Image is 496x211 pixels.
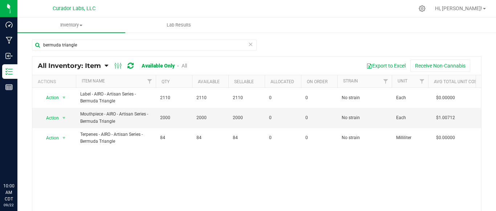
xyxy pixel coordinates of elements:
[418,5,427,12] div: Manage settings
[396,114,424,121] span: Each
[269,94,297,101] span: 0
[60,93,69,103] span: select
[7,153,29,175] iframe: Resource center
[305,114,333,121] span: 0
[233,114,260,121] span: 2000
[80,131,151,145] span: Terpenes - AIRO - Artisan Series - Bermuda Triangle
[160,114,188,121] span: 2000
[32,40,257,50] input: Search Item Name, Retail Display Name, SKU, Part Number...
[5,21,13,28] inline-svg: Dashboard
[5,37,13,44] inline-svg: Manufacturing
[40,133,59,143] span: Action
[198,79,220,84] a: Available
[160,94,188,101] span: 2110
[5,84,13,91] inline-svg: Reports
[269,114,297,121] span: 0
[233,134,260,141] span: 84
[396,134,424,141] span: Milliliter
[234,79,254,84] a: Sellable
[38,62,105,70] a: All Inventory: Item
[305,134,333,141] span: 0
[380,75,392,88] a: Filter
[233,94,260,101] span: 2110
[435,5,482,11] span: Hi, [PERSON_NAME]!
[160,134,188,141] span: 84
[343,78,358,84] a: Strain
[17,17,125,33] a: Inventory
[396,94,424,101] span: Each
[144,75,156,88] a: Filter
[269,134,297,141] span: 0
[3,202,14,208] p: 09/22
[342,94,387,101] span: No strain
[196,134,224,141] span: 84
[80,111,151,125] span: Mouthpiece - AIRO - Artisan Series - Bermuda Triangle
[40,93,59,103] span: Action
[38,79,73,84] div: Actions
[162,79,170,84] a: Qty
[196,94,224,101] span: 2110
[416,75,428,88] a: Filter
[432,113,459,123] span: $1.00712
[410,60,470,72] button: Receive Non-Cannabis
[38,62,101,70] span: All Inventory: Item
[125,17,233,33] a: Lab Results
[5,52,13,60] inline-svg: Inbound
[40,113,59,123] span: Action
[142,63,175,69] a: Available Only
[60,133,69,143] span: select
[157,22,201,28] span: Lab Results
[5,68,13,75] inline-svg: Inventory
[398,78,407,84] a: Unit
[248,40,253,49] span: Clear
[53,5,95,12] span: Curador Labs, LLC
[271,79,294,84] a: Allocated
[60,113,69,123] span: select
[362,60,410,72] button: Export to Excel
[307,79,328,84] a: On Order
[182,63,187,69] a: All
[434,79,479,84] a: Avg Total Unit Cost
[432,133,459,143] span: $0.00000
[80,91,151,105] span: Label - AIRO - Artisan Series - Bermuda Triangle
[17,22,125,28] span: Inventory
[305,94,333,101] span: 0
[3,183,14,202] p: 10:00 AM CDT
[432,93,459,103] span: $0.00000
[342,114,387,121] span: No strain
[82,78,105,84] a: Item Name
[342,134,387,141] span: No strain
[196,114,224,121] span: 2000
